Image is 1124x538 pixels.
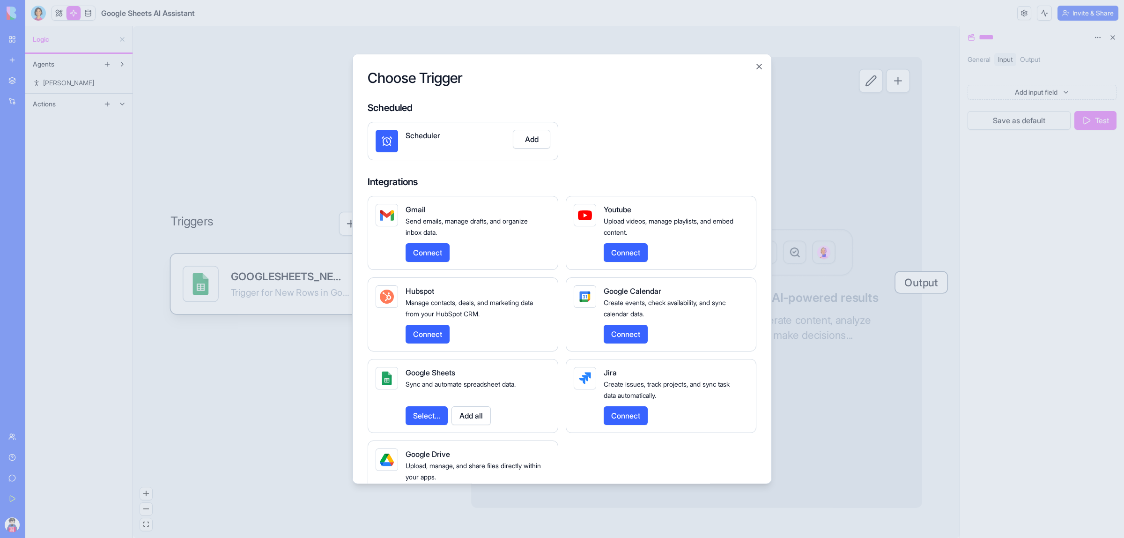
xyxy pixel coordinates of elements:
[604,380,730,399] span: Create issues, track projects, and sync task data automatically.
[406,131,440,140] span: Scheduler
[368,69,756,86] h2: Choose Trigger
[406,217,528,236] span: Send emails, manage drafts, and organize inbox data.
[604,205,631,214] span: Youtube
[513,130,550,149] button: Add
[406,325,450,344] button: Connect
[406,286,434,296] span: Hubspot
[406,462,541,481] span: Upload, manage, and share files directly within your apps.
[406,380,516,388] span: Sync and automate spreadsheet data.
[604,286,661,296] span: Google Calendar
[604,299,725,318] span: Create events, check availability, and sync calendar data.
[406,205,426,214] span: Gmail
[368,175,756,188] h4: Integrations
[604,217,733,236] span: Upload videos, manage playlists, and embed content.
[604,368,617,377] span: Jira
[368,101,756,114] h4: Scheduled
[406,406,448,425] button: Select...
[604,406,648,425] button: Connect
[604,243,648,262] button: Connect
[406,299,533,318] span: Manage contacts, deals, and marketing data from your HubSpot CRM.
[406,449,450,459] span: Google Drive
[406,368,455,377] span: Google Sheets
[406,243,450,262] button: Connect
[754,62,764,71] button: Close
[604,325,648,344] button: Connect
[451,406,491,425] button: Add all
